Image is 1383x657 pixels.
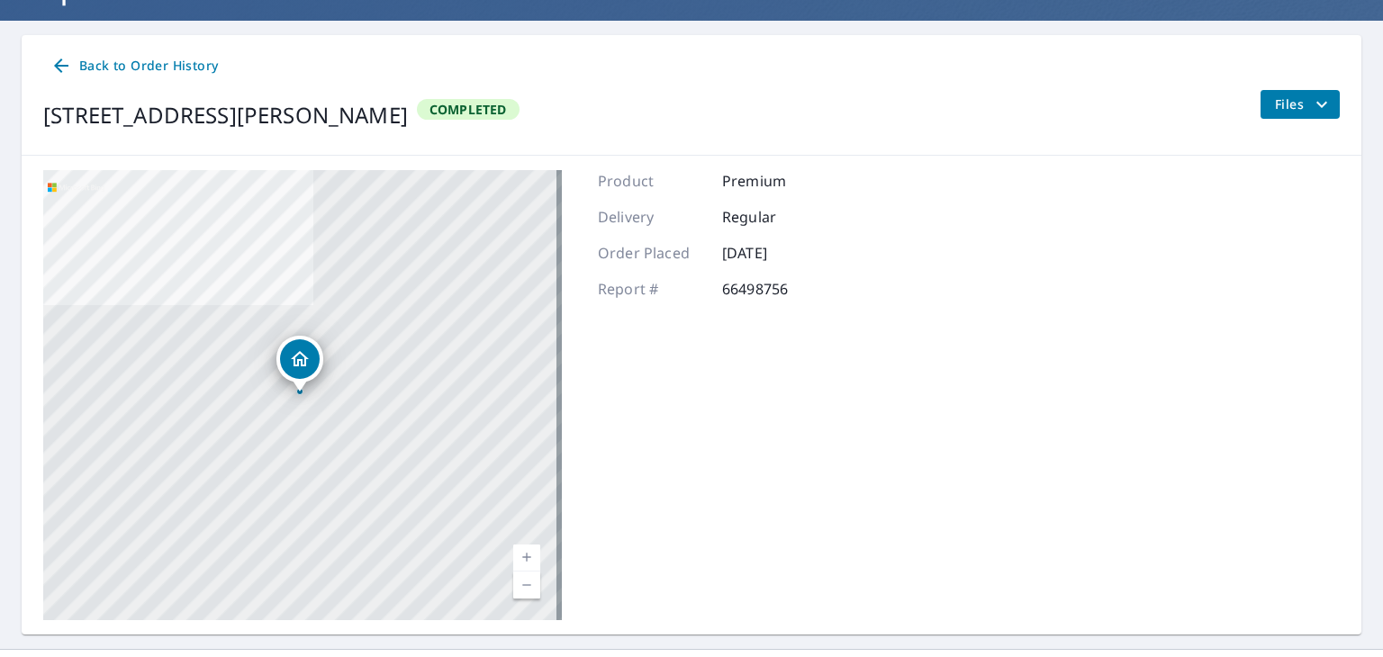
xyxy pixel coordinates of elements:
p: Report # [598,278,706,300]
a: Back to Order History [43,49,225,83]
span: Files [1275,94,1333,115]
p: Delivery [598,206,706,228]
a: Current Level 17, Zoom In [513,544,540,571]
button: filesDropdownBtn-66498756 [1260,90,1340,119]
p: [DATE] [722,242,830,264]
span: Completed [419,101,518,118]
div: [STREET_ADDRESS][PERSON_NAME] [43,99,408,131]
p: Order Placed [598,242,706,264]
p: Regular [722,206,830,228]
p: 66498756 [722,278,830,300]
a: Current Level 17, Zoom Out [513,571,540,598]
div: Dropped pin, building 1, Residential property, 1401 Delphine Rd Wyndmoor, PA 19038 [276,336,323,391]
span: Back to Order History [50,55,218,77]
p: Premium [722,170,830,192]
p: Product [598,170,706,192]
